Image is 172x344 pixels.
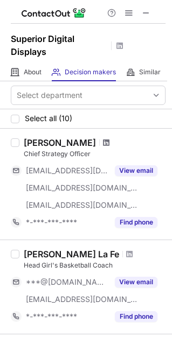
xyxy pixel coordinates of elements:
button: Reveal Button [115,217,157,228]
div: Head Girl's Basketball Coach [24,261,166,270]
button: Reveal Button [115,165,157,176]
span: [EMAIL_ADDRESS][DOMAIN_NAME] [26,166,108,175]
img: ContactOut v5.3.10 [22,6,86,19]
span: ***@[DOMAIN_NAME] [26,277,108,287]
span: [EMAIL_ADDRESS][DOMAIN_NAME] [26,183,138,193]
button: Reveal Button [115,311,157,322]
div: Select department [17,90,82,101]
span: [EMAIL_ADDRESS][DOMAIN_NAME] [26,294,138,304]
div: [PERSON_NAME] [24,137,96,148]
span: About [24,68,42,76]
span: Select all (10) [25,114,72,123]
button: Reveal Button [115,277,157,287]
div: [PERSON_NAME] La Fe [24,249,119,259]
span: [EMAIL_ADDRESS][DOMAIN_NAME] [26,200,138,210]
span: Similar [139,68,161,76]
h1: Superior Digital Displays [11,32,108,58]
div: Chief Strategy Officer [24,149,166,159]
span: Decision makers [65,68,116,76]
